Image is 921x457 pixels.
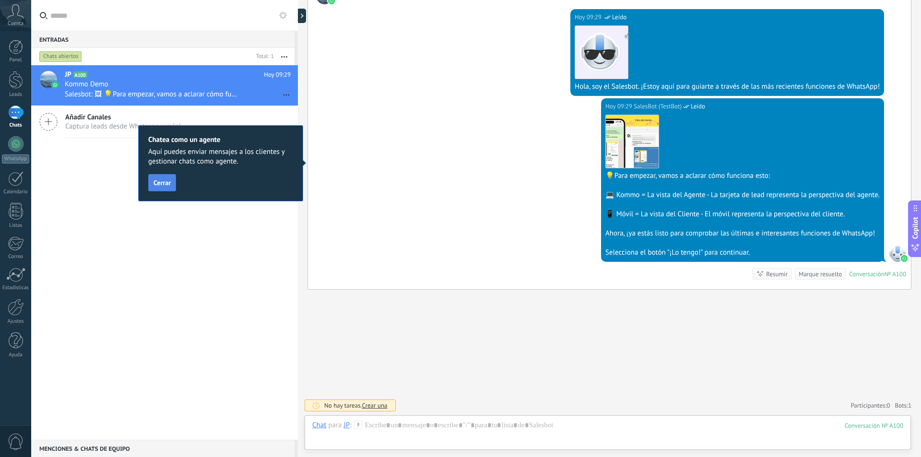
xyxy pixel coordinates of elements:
span: Copilot [910,217,920,239]
span: 0 [887,401,890,410]
div: Resumir [766,270,788,279]
div: 100 [845,422,903,430]
div: Hola, soy el Salesbot. ¡Estoy aquí para guiarte a través de las más recientes funciones de WhatsApp! [575,82,880,92]
div: Ajustes [2,318,30,325]
span: Captura leads desde Whatsapp y más! [65,122,181,131]
div: Leads [2,92,30,98]
span: Cerrar [153,179,171,186]
img: icon [52,82,59,88]
span: SalesBot [889,245,906,262]
div: Menciones & Chats de equipo [31,440,295,457]
div: No hay tareas. [324,401,388,410]
div: JP [343,421,350,429]
div: Panel [2,57,30,63]
span: Hoy 09:29 [264,70,291,80]
span: SalesBot (TestBot) [634,102,682,111]
div: Chats [2,122,30,129]
div: Entradas [31,31,295,48]
img: 76bb7651-d5be-4ad5-a0d7-2c897263d8d6 [606,115,659,168]
div: Listas [2,223,30,229]
span: : [350,421,351,430]
span: Crear una [362,401,387,410]
div: Calendario [2,189,30,195]
div: 💻 Kommo = La vista del Agente - La tarjeta de lead representa la perspectiva del agente. [605,190,880,200]
span: para [328,421,342,430]
span: Añadir Canales [65,113,181,122]
img: 183.png [575,26,628,79]
span: 1 [908,401,911,410]
span: Leído [612,12,626,22]
div: 💡Para empezar, vamos a aclarar cómo funciona esto: [605,171,880,181]
div: Chats abiertos [39,51,82,62]
h2: Chatea como un agente [148,135,293,144]
a: Participantes:0 [850,401,890,410]
span: A100 [73,71,87,78]
div: Ahora, ¡ya estás listo para comprobar las últimas e interesantes funciones de WhatsApp! [605,229,880,238]
div: Selecciona el botón "¡Lo tengo!" para continuar. [605,248,880,258]
button: Cerrar [148,174,176,191]
div: Estadísticas [2,285,30,291]
span: JP [65,70,71,80]
div: Hoy 09:29 [605,102,634,111]
div: 📱 Móvil = La vista del Cliente - El móvil representa la perspectiva del cliente. [605,210,880,219]
span: Bots: [895,401,911,410]
span: Salesbot: 🖼 💡Para empezar, vamos a aclarar cómo funciona esto: 💻 Kommo = La vista del Agente - La... [65,90,238,99]
div: Marque resuelto [799,270,842,279]
span: Cuenta [8,21,24,27]
button: Más [274,48,295,65]
div: Total: 1 [252,52,274,61]
div: Conversación [849,270,885,278]
img: waba.svg [901,255,908,262]
div: Correo [2,254,30,260]
span: Leído [691,102,705,111]
span: Kommo Demo [65,80,108,89]
div: WhatsApp [2,154,29,164]
div: Mostrar [296,9,306,23]
div: № A100 [885,270,906,278]
div: Hoy 09:29 [575,12,603,22]
div: Ayuda [2,352,30,358]
span: Aquí puedes enviar mensajes a los clientes y gestionar chats como agente. [148,147,293,166]
a: avatariconJPA100Hoy 09:29Kommo DemoSalesbot: 🖼 💡Para empezar, vamos a aclarar cómo funciona esto:... [31,65,298,105]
